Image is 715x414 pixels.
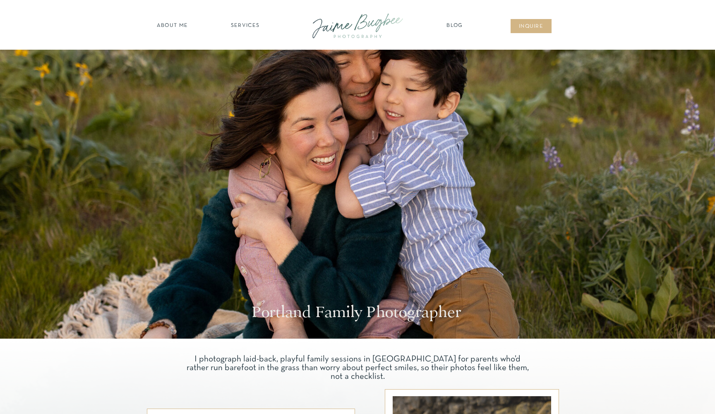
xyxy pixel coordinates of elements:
a: Blog [444,22,465,30]
a: inqUIre [514,23,548,31]
p: I photograph laid-back, playful family sessions in [GEOGRAPHIC_DATA] for parents who’d rather run... [184,355,531,373]
a: SERVICES [222,22,269,30]
h1: Portland Family Photographer [252,303,463,324]
a: about ME [154,22,190,30]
